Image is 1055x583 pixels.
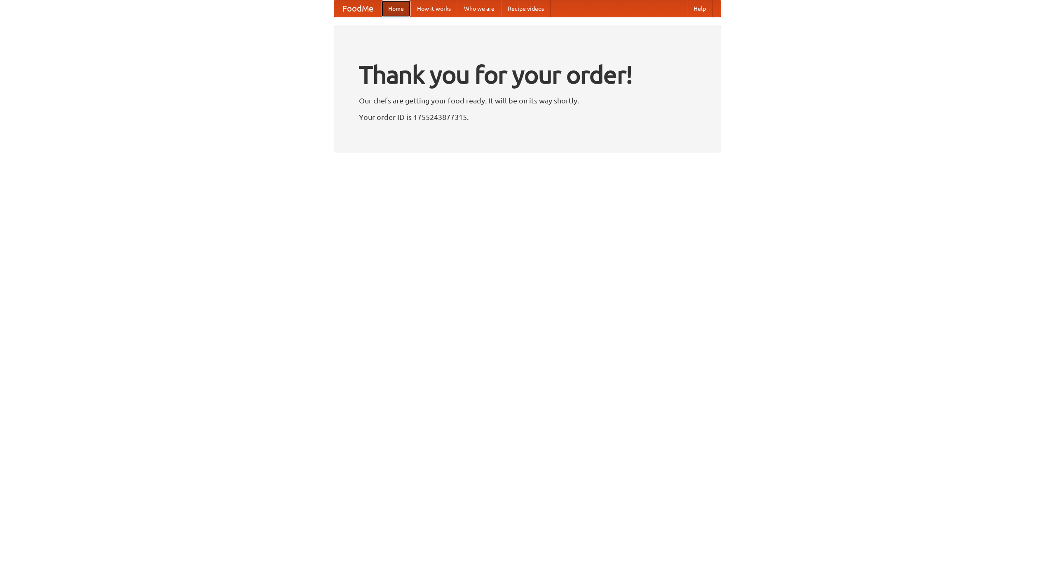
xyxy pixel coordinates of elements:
[359,55,696,94] h1: Thank you for your order!
[501,0,551,17] a: Recipe videos
[382,0,410,17] a: Home
[410,0,457,17] a: How it works
[457,0,501,17] a: Who we are
[359,111,696,123] p: Your order ID is 1755243877315.
[359,94,696,107] p: Our chefs are getting your food ready. It will be on its way shortly.
[334,0,382,17] a: FoodMe
[687,0,713,17] a: Help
